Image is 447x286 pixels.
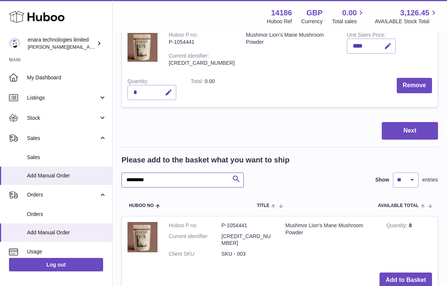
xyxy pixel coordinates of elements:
img: Mushmor Lion's Mane Mushroom Powder [127,222,157,252]
dd: [CREDIT_CARD_NUMBER] [222,233,274,247]
a: Log out [9,258,103,271]
td: 8 [381,216,438,267]
div: Huboo Ref [267,18,292,25]
dt: Client SKU [169,250,222,258]
strong: GBP [306,8,322,18]
dd: P-1054441 [222,222,274,229]
a: 3,126.45 AVAILABLE Stock Total [375,8,438,25]
strong: 14186 [271,8,292,18]
dd: SKU - 003 [222,250,274,258]
span: Sales [27,135,99,142]
span: Stock [27,115,99,122]
img: Dee@enara.co [9,38,20,49]
span: Add Manual Order [27,172,106,179]
span: AVAILABLE Stock Total [375,18,438,25]
div: Current identifier [169,53,209,61]
span: Total sales [332,18,365,25]
h2: Please add to the basket what you want to ship [121,155,289,165]
span: Usage [27,248,106,255]
span: My Dashboard [27,74,106,81]
span: Sales [27,154,106,161]
span: Title [257,203,269,208]
label: Show [375,176,389,183]
dt: Huboo P no [169,222,222,229]
span: 0.00 [342,8,357,18]
td: Mushmor Lion's Mane Mushroom Powder [280,216,381,267]
div: enara technologies limited [28,36,95,51]
span: Listings [27,94,99,101]
span: AVAILABLE Total [378,203,419,208]
div: [CREDIT_CARD_NUMBER] [169,60,235,67]
div: Currency [301,18,323,25]
span: 0.00 [205,78,215,84]
div: P-1054441 [169,39,235,46]
span: Huboo no [129,203,154,208]
span: Orders [27,191,99,198]
button: Next [382,122,438,140]
span: Add Manual Order [27,229,106,236]
img: Mushmor Lion's Mane Mushroom Powder [127,31,157,62]
span: Orders [27,211,106,218]
span: 3,126.45 [400,8,429,18]
label: Unit Sales Price [347,32,385,40]
label: Quantity [127,78,148,86]
dt: Current identifier [169,233,222,247]
span: [PERSON_NAME][EMAIL_ADDRESS][DOMAIN_NAME] [28,44,150,50]
strong: Quantity [386,222,409,230]
div: Huboo P no [169,32,198,40]
span: entries [422,176,438,183]
td: Mushmor Lion's Mane Mushroom Powder [240,26,341,72]
a: 0.00 Total sales [332,8,365,25]
button: Remove [397,78,432,93]
label: Total [190,78,204,86]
